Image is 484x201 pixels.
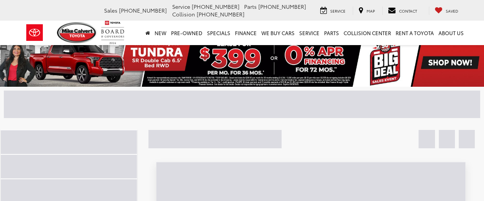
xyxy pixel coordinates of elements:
span: [PHONE_NUMBER] [119,6,167,14]
a: Specials [205,21,233,45]
a: Parts [322,21,341,45]
span: [PHONE_NUMBER] [192,3,240,10]
a: Collision Center [341,21,393,45]
a: Finance [233,21,259,45]
span: Map [367,8,375,14]
span: Sales [104,6,117,14]
span: Service [330,8,345,14]
span: Collision [172,10,195,18]
span: [PHONE_NUMBER] [197,10,244,18]
a: WE BUY CARS [259,21,297,45]
a: Service [315,6,351,15]
a: About Us [436,21,466,45]
span: Saved [446,8,458,14]
a: Rent a Toyota [393,21,436,45]
span: Service [172,3,190,10]
a: Map [353,6,381,15]
a: My Saved Vehicles [429,6,464,15]
img: Mike Calvert Toyota [57,22,98,43]
a: Home [143,21,152,45]
span: Contact [399,8,417,14]
a: Service [297,21,322,45]
a: Contact [382,6,423,15]
img: Toyota [20,20,49,45]
a: New [152,21,169,45]
span: [PHONE_NUMBER] [258,3,306,10]
span: Parts [244,3,257,10]
a: Pre-Owned [169,21,205,45]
